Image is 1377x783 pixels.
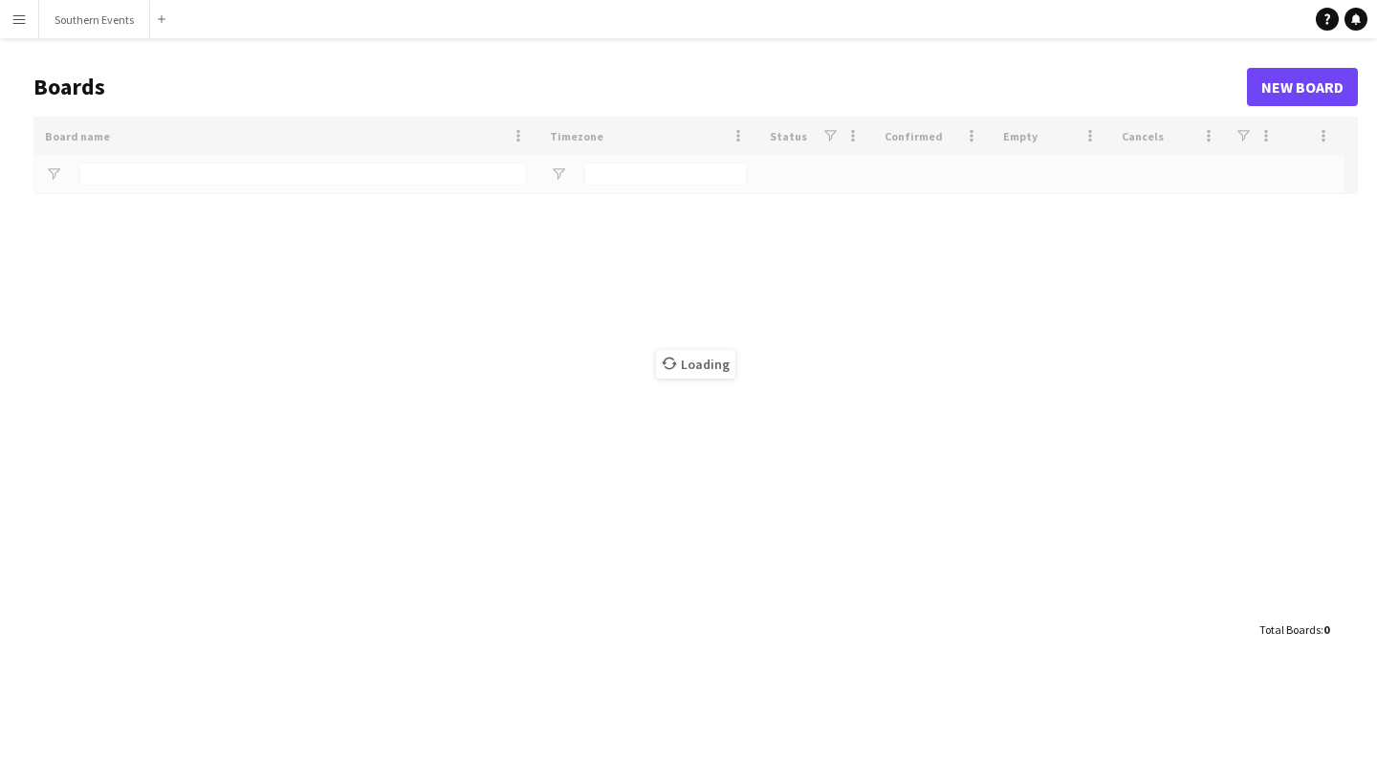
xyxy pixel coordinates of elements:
[1323,622,1329,637] span: 0
[656,350,735,379] span: Loading
[39,1,150,38] button: Southern Events
[33,73,1247,101] h1: Boards
[1259,622,1321,637] span: Total Boards
[1247,68,1358,106] a: New Board
[1259,611,1329,648] div: :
